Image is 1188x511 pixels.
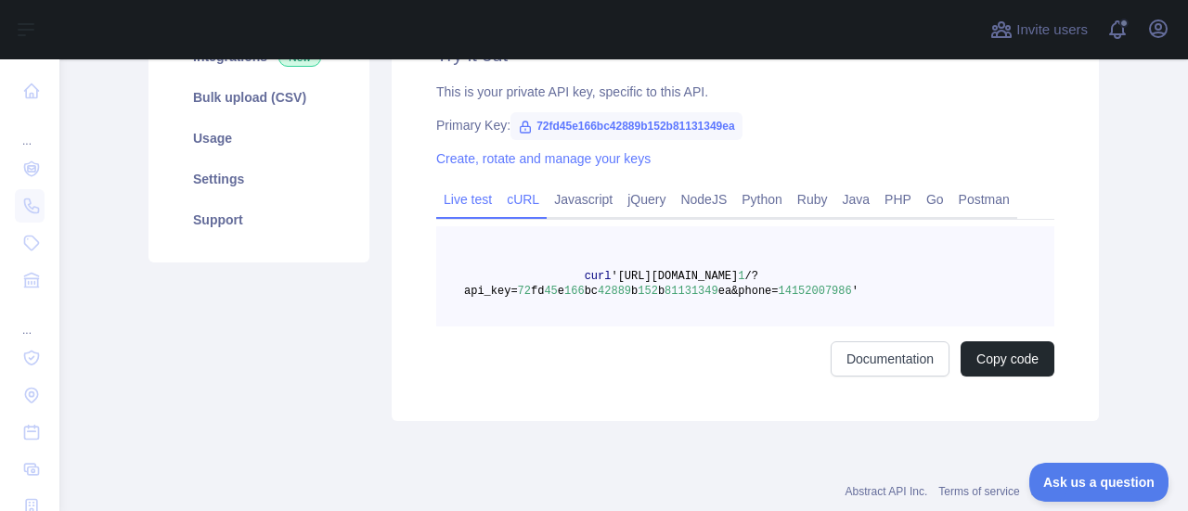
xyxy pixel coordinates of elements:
span: 1 [738,270,744,283]
span: b [631,285,638,298]
a: Bulk upload (CSV) [171,77,347,118]
a: Javascript [547,185,620,214]
a: jQuery [620,185,673,214]
span: 152 [638,285,658,298]
iframe: Toggle Customer Support [1029,463,1169,502]
span: 72 [518,285,531,298]
a: Usage [171,118,347,159]
a: PHP [877,185,919,214]
a: Java [835,185,878,214]
span: e [558,285,564,298]
div: Primary Key: [436,116,1054,134]
a: Abstract API Inc. [846,485,928,498]
span: ea&phone= [718,285,779,298]
a: Create, rotate and manage your keys [436,151,651,166]
span: 45 [544,285,557,298]
span: b [658,285,665,298]
a: Terms of service [938,485,1019,498]
a: cURL [499,185,547,214]
a: Documentation [831,341,949,377]
span: 42889 [598,285,631,298]
a: Settings [171,159,347,199]
div: This is your private API key, specific to this API. [436,83,1054,101]
span: '[URL][DOMAIN_NAME] [611,270,738,283]
button: Invite users [987,15,1091,45]
span: 81131349 [665,285,718,298]
span: Invite users [1016,19,1088,41]
a: Live test [436,185,499,214]
span: fd [531,285,544,298]
a: Python [734,185,790,214]
div: ... [15,111,45,148]
span: ' [852,285,859,298]
div: ... [15,300,45,338]
button: Copy code [961,341,1054,377]
span: 72fd45e166bc42889b152b81131349ea [510,112,742,140]
a: Go [919,185,951,214]
span: 14152007986 [779,285,852,298]
a: NodeJS [673,185,734,214]
a: Ruby [790,185,835,214]
span: bc [585,285,598,298]
a: Postman [951,185,1017,214]
span: curl [585,270,612,283]
a: Support [171,199,347,240]
span: 166 [564,285,585,298]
